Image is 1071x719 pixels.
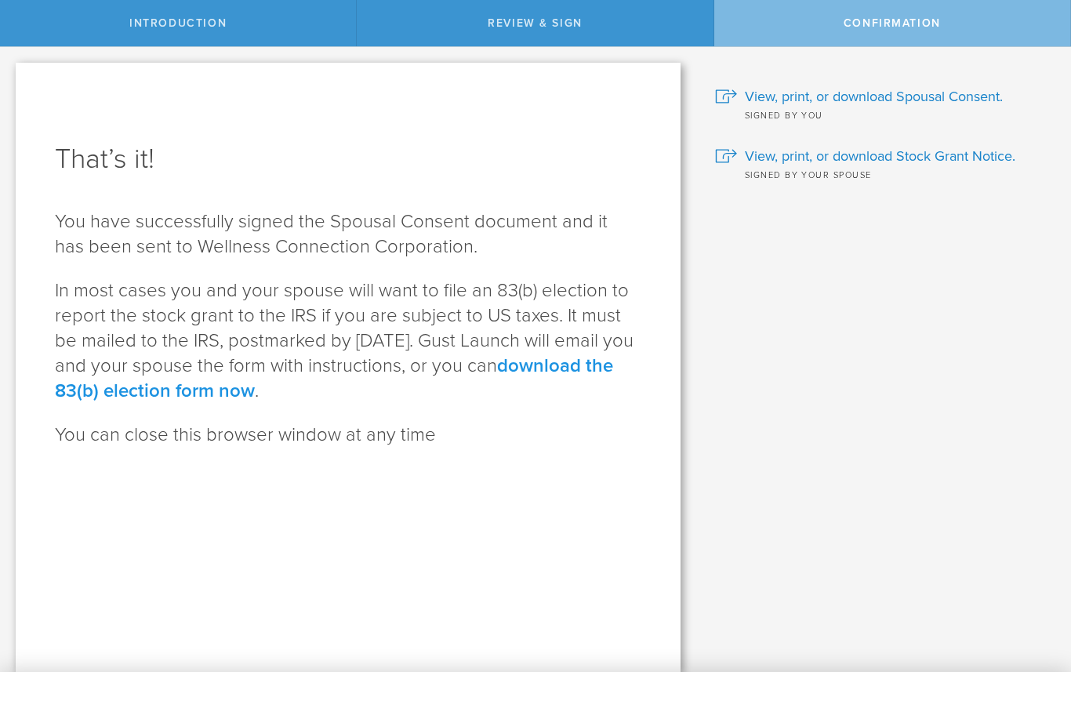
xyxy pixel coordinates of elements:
[129,16,227,30] span: Introduction
[844,16,941,30] span: Confirmation
[55,209,641,260] p: You have successfully signed the Spousal Consent document and it has been sent to Wellness Connec...
[488,16,583,30] span: Review & Sign
[715,166,1047,182] div: Signed by your spouse
[745,146,1015,166] span: View, print, or download Stock Grant Notice.
[55,278,641,404] p: In most cases you and your spouse will want to file an 83(b) election to report the stock grant t...
[55,140,641,178] h1: That’s it!
[715,107,1047,122] div: Signed by you
[55,423,641,448] p: You can close this browser window at any time
[745,86,1003,107] span: View, print, or download Spousal Consent.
